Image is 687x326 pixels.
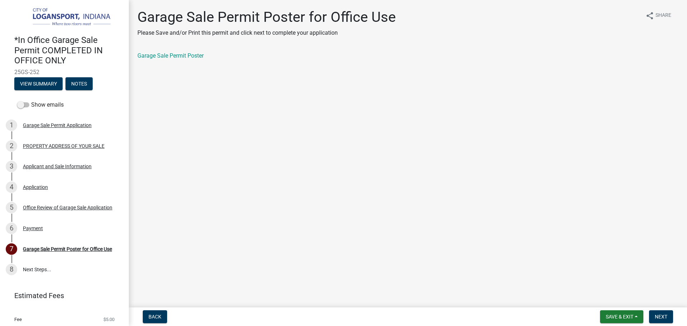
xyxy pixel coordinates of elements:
[6,264,17,275] div: 8
[645,11,654,20] i: share
[17,101,64,109] label: Show emails
[640,9,677,23] button: shareShare
[143,310,167,323] button: Back
[137,9,396,26] h1: Garage Sale Permit Poster for Office Use
[14,69,114,76] span: 25GS-252
[6,202,17,213] div: 5
[23,226,43,231] div: Payment
[6,243,17,255] div: 7
[656,11,671,20] span: Share
[6,120,17,131] div: 1
[14,81,63,87] wm-modal-confirm: Summary
[65,77,93,90] button: Notes
[23,185,48,190] div: Application
[14,77,63,90] button: View Summary
[600,310,643,323] button: Save & Exit
[6,181,17,193] div: 4
[6,223,17,234] div: 6
[23,205,112,210] div: Office Review of Garage Sale Application
[148,314,161,320] span: Back
[649,310,673,323] button: Next
[14,35,123,66] h4: *In Office Garage Sale Permit COMPLETED IN OFFICE ONLY
[23,143,104,149] div: PROPERTY ADDRESS OF YOUR SALE
[14,317,22,322] span: Fee
[14,8,117,28] img: City of Logansport, Indiana
[6,288,117,303] a: Estimated Fees
[137,52,204,59] a: Garage Sale Permit Poster
[103,317,114,322] span: $5.00
[137,29,396,37] p: Please Save and/or Print this permit and click next to complete your application
[23,123,92,128] div: Garage Sale Permit Application
[6,140,17,152] div: 2
[6,161,17,172] div: 3
[606,314,633,320] span: Save & Exit
[23,247,112,252] div: Garage Sale Permit Poster for Office Use
[65,81,93,87] wm-modal-confirm: Notes
[23,164,92,169] div: Applicant and Sale Information
[655,314,667,320] span: Next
